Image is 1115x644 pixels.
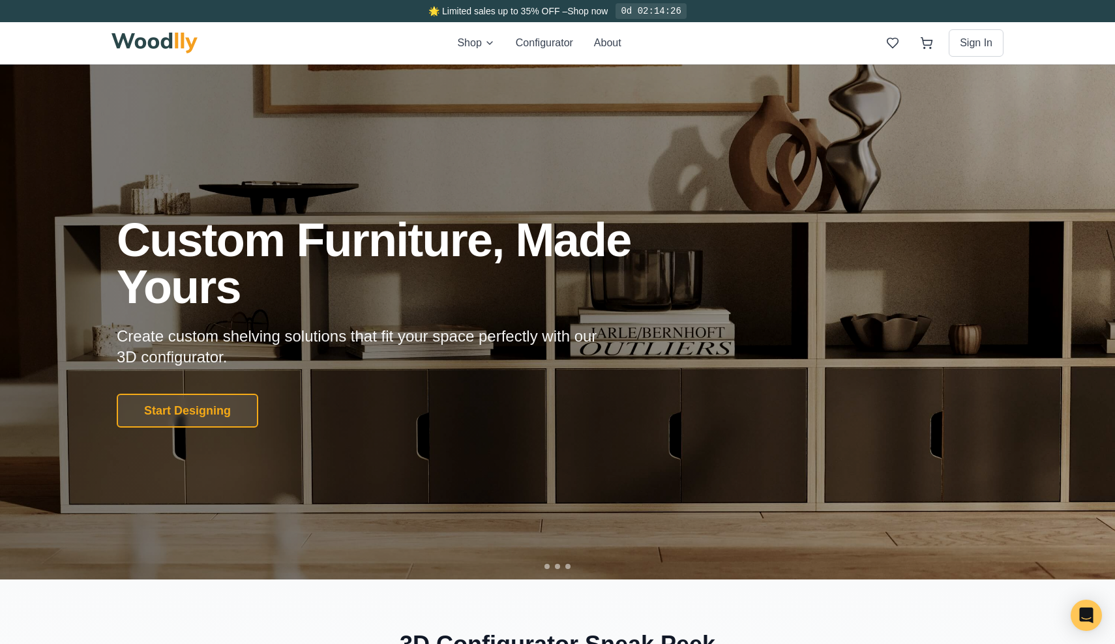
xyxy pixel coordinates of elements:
button: Shop [457,35,494,51]
h1: Custom Furniture, Made Yours [117,216,701,310]
img: Woodlly [111,33,198,53]
button: Configurator [516,35,573,51]
div: Open Intercom Messenger [1071,600,1102,631]
div: 0d 02:14:26 [616,3,686,19]
button: Start Designing [117,394,258,428]
button: About [594,35,621,51]
p: Create custom shelving solutions that fit your space perfectly with our 3D configurator. [117,326,617,368]
span: 🌟 Limited sales up to 35% OFF – [428,6,567,16]
a: Shop now [567,6,608,16]
button: Sign In [949,29,1003,57]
